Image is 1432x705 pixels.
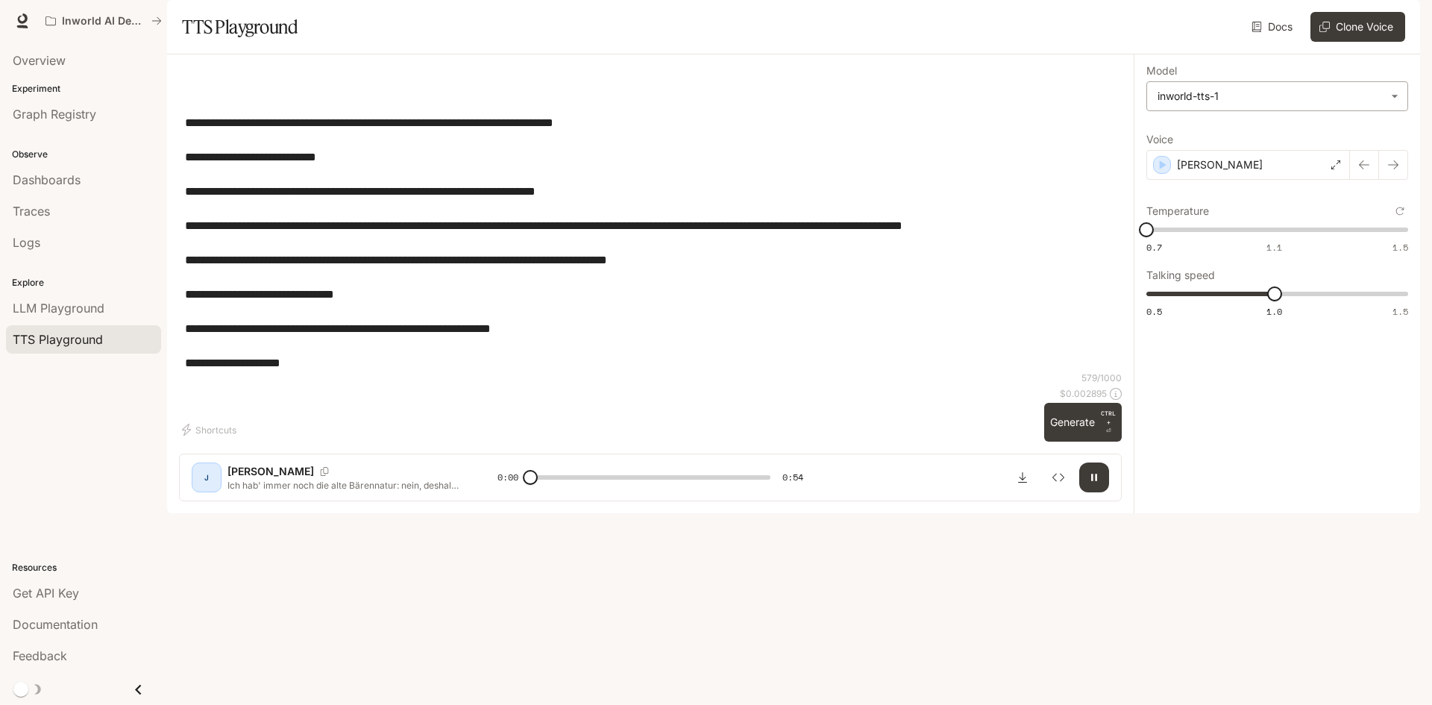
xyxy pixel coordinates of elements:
[314,467,335,476] button: Copy Voice ID
[1146,66,1177,76] p: Model
[497,470,518,485] span: 0:00
[179,418,242,442] button: Shortcuts
[1392,241,1408,254] span: 1.5
[1177,157,1263,172] p: [PERSON_NAME]
[1146,241,1162,254] span: 0.7
[1266,305,1282,318] span: 1.0
[1043,463,1073,492] button: Inspect
[1146,206,1209,216] p: Temperature
[182,12,298,42] h1: TTS Playground
[1146,270,1215,281] p: Talking speed
[1392,305,1408,318] span: 1.5
[1146,134,1173,145] p: Voice
[1392,203,1408,219] button: Reset to default
[62,15,145,28] p: Inworld AI Demos
[1310,12,1405,42] button: Clone Voice
[1101,409,1116,436] p: ⏎
[1146,305,1162,318] span: 0.5
[195,466,219,489] div: J
[1044,403,1122,442] button: GenerateCTRL +⏎
[1008,463,1037,492] button: Download audio
[782,470,803,485] span: 0:54
[39,6,169,36] button: All workspaces
[1101,409,1116,427] p: CTRL +
[1081,372,1122,384] p: 579 / 1000
[227,464,314,479] p: [PERSON_NAME]
[1060,387,1107,400] p: $ 0.002895
[1249,12,1298,42] a: Docs
[1147,82,1407,110] div: inworld-tts-1
[227,479,462,492] p: Ich hab' immer noch die alte Bärennatur: nein, deshalb bin ich nicht so ängstlich. [PERSON_NAME]....
[1158,89,1384,104] div: inworld-tts-1
[1266,241,1282,254] span: 1.1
